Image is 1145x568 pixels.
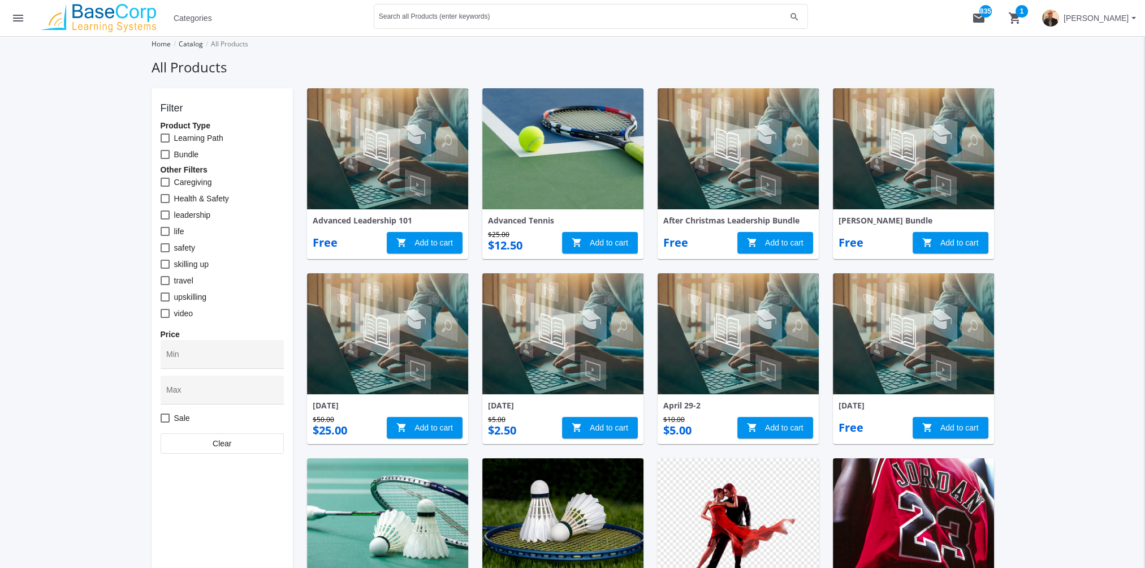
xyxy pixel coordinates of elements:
mat-icon: mail [972,11,986,25]
span: Bundle [174,148,199,161]
mat-icon: shopping_cart [572,418,582,438]
img: product image [833,273,994,394]
span: Add to cart [396,418,453,438]
mat-icon: shopping_cart [922,233,933,253]
mat-icon: menu [11,11,25,25]
img: product image [482,88,643,209]
div: [DATE] [313,400,463,411]
div: Free [663,235,688,251]
div: $2.50 [488,423,516,439]
span: Add to cart [747,418,803,438]
img: product image [833,88,994,209]
img: product image [307,88,468,209]
button: Add to cart [913,232,988,253]
button: Add to cart [562,417,638,438]
div: [DATE] [488,400,638,411]
mat-icon: shopping_cart [1008,11,1022,25]
span: Caregiving [174,175,212,189]
span: Add to cart [747,233,803,253]
div: $25.00 [488,232,522,238]
button: Add to cart [562,232,638,253]
li: All Products [203,36,248,52]
b: Product Type [161,121,210,130]
span: skilling up [174,257,209,271]
img: product image [307,273,468,394]
span: Add to cart [922,418,979,438]
div: After Christmas Leadership Bundle [663,215,813,226]
b: Price [161,330,180,339]
span: video [174,307,193,320]
mat-icon: shopping_cart [396,418,407,438]
div: April 29-2 [663,400,813,411]
div: $50.00 [313,417,347,423]
h1: All Products [152,58,994,77]
mat-icon: shopping_cart [922,418,933,438]
a: Catalog [179,39,203,49]
h4: Filter [161,103,284,114]
mat-icon: search [788,11,801,23]
img: product image [658,88,819,209]
span: Add to cart [922,233,979,253]
span: Add to cart [396,233,453,253]
span: Add to cart [572,233,628,253]
span: upskilling [174,290,207,304]
div: Free [313,235,338,251]
a: Home [152,39,171,49]
span: Learning Path [174,131,223,145]
mat-icon: shopping_cart [747,233,758,253]
button: Add to cart [387,232,463,253]
button: Add to cart [913,417,988,438]
div: $12.50 [488,238,522,254]
span: [PERSON_NAME] [1064,8,1129,28]
span: Sale [174,411,190,425]
div: $5.00 [663,423,692,439]
span: safety [174,241,195,255]
button: Add to cart [387,417,463,438]
span: travel [174,274,193,287]
span: Clear [170,434,275,453]
img: product image [658,273,819,394]
button: Clear [161,433,284,454]
button: Add to cart [737,417,813,438]
span: Add to cart [572,418,628,438]
img: logo.png [36,4,161,32]
button: Add to cart [737,232,813,253]
span: Health & Safety [174,192,229,205]
span: leadership [174,208,211,222]
mat-icon: shopping_cart [396,233,407,253]
div: $5.00 [488,417,516,423]
b: Other Filters [161,165,208,174]
div: Free [839,235,863,251]
div: [DATE] [839,400,988,411]
span: life [174,225,184,238]
img: product image [482,273,643,394]
span: Categories [174,8,212,28]
mat-icon: shopping_cart [572,233,582,253]
div: Advanced Tennis [488,215,638,226]
div: Free [839,420,863,436]
div: $10.00 [663,417,692,423]
div: $25.00 [313,423,347,439]
mat-icon: shopping_cart [747,418,758,438]
div: Advanced Leadership 101 [313,215,463,226]
div: [PERSON_NAME] Bundle [839,215,988,226]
